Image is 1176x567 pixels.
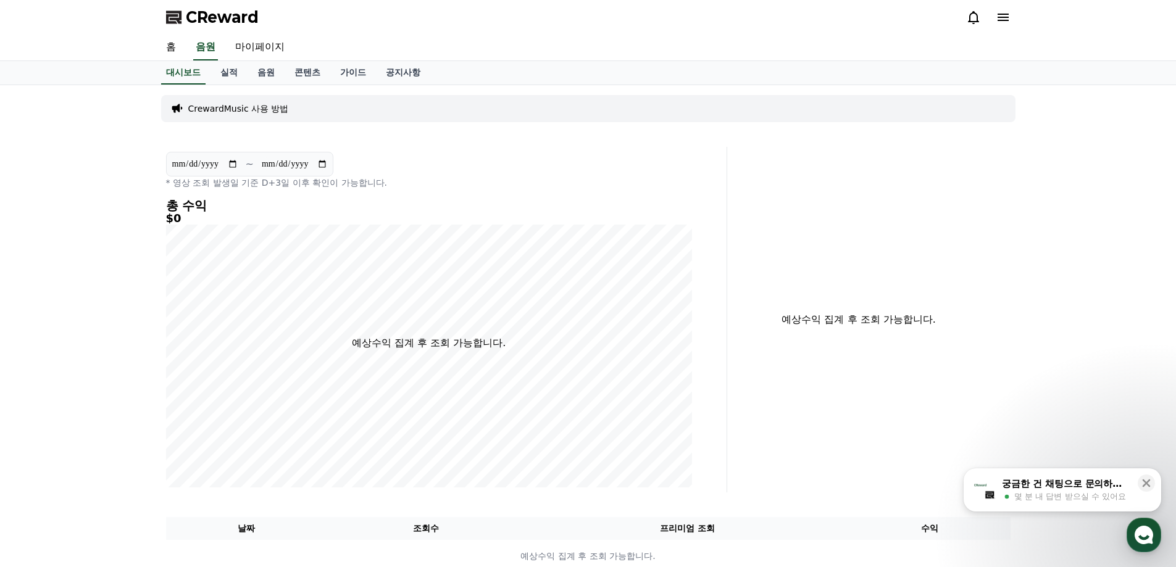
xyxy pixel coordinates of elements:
[849,517,1011,540] th: 수익
[352,336,506,350] p: 예상수익 집계 후 조회 가능합니다.
[285,61,330,85] a: 콘텐츠
[167,550,1010,563] p: 예상수익 집계 후 조회 가능합니다.
[166,176,692,189] p: * 영상 조회 발생일 기준 D+3일 이후 확인이 가능합니다.
[737,312,981,327] p: 예상수익 집계 후 조회 가능합니다.
[166,199,692,212] h4: 총 수익
[156,35,186,60] a: 홈
[376,61,430,85] a: 공지사항
[525,517,849,540] th: 프리미엄 조회
[327,517,525,540] th: 조회수
[193,35,218,60] a: 음원
[211,61,248,85] a: 실적
[248,61,285,85] a: 음원
[161,61,206,85] a: 대시보드
[166,517,327,540] th: 날짜
[246,157,254,172] p: ~
[186,7,259,27] span: CReward
[188,102,289,115] a: CrewardMusic 사용 방법
[166,212,692,225] h5: $0
[166,7,259,27] a: CReward
[330,61,376,85] a: 가이드
[225,35,294,60] a: 마이페이지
